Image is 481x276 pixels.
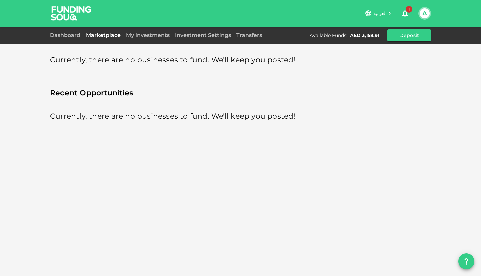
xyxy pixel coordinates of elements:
[83,32,123,38] a: Marketplace
[50,110,296,123] span: Currently, there are no businesses to fund. We'll keep you posted!
[50,87,431,100] span: Recent Opportunities
[50,54,296,67] span: Currently, there are no businesses to fund. We'll keep you posted!
[172,32,234,38] a: Investment Settings
[458,253,474,269] button: question
[387,29,431,41] button: Deposit
[50,32,83,38] a: Dashboard
[398,7,412,20] button: 1
[373,10,387,16] span: العربية
[123,32,172,38] a: My Investments
[234,32,265,38] a: Transfers
[310,32,347,39] div: Available Funds :
[350,32,379,39] div: AED 3,158.91
[420,8,430,18] button: A
[406,6,412,13] span: 1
